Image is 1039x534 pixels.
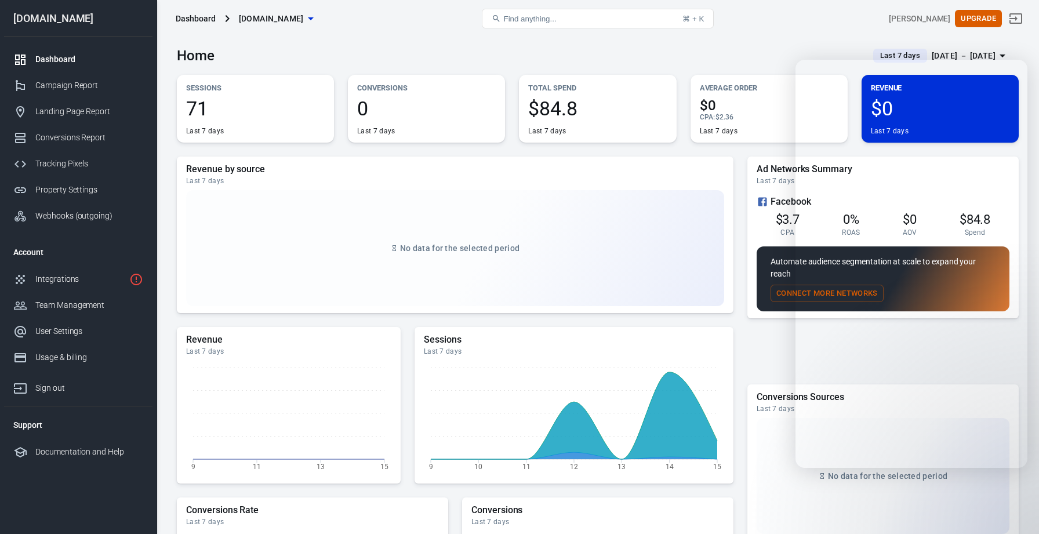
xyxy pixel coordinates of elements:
[570,462,578,470] tspan: 12
[35,106,143,118] div: Landing Page Report
[186,164,724,175] h5: Revenue by source
[528,126,566,136] div: Last 7 days
[528,82,667,94] p: Total Spend
[700,113,715,121] span: CPA :
[482,9,714,28] button: Find anything...⌘ + K
[4,344,152,370] a: Usage & billing
[4,203,152,229] a: Webhooks (outgoing)
[474,462,482,470] tspan: 10
[4,370,152,401] a: Sign out
[186,126,224,136] div: Last 7 days
[682,14,704,23] div: ⌘ + K
[35,184,143,196] div: Property Settings
[4,46,152,72] a: Dashboard
[35,53,143,66] div: Dashboard
[889,13,950,25] div: Account id: NIz8LqcE
[186,176,724,186] div: Last 7 days
[771,285,884,303] button: Connect More Networks
[35,158,143,170] div: Tracking Pixels
[471,504,724,516] h5: Conversions
[757,404,1009,413] div: Last 7 days
[771,256,996,280] p: Automate audience segmentation at scale to expand your reach
[186,334,391,346] h5: Revenue
[4,99,152,125] a: Landing Page Report
[757,164,1009,175] h5: Ad Networks Summary
[757,391,1009,403] h5: Conversions Sources
[357,82,496,94] p: Conversions
[666,462,674,470] tspan: 14
[186,517,439,526] div: Last 7 days
[357,126,395,136] div: Last 7 days
[4,151,152,177] a: Tracking Pixels
[424,347,724,356] div: Last 7 days
[715,113,733,121] span: $2.36
[617,462,626,470] tspan: 13
[400,244,519,253] span: No data for the selected period
[4,318,152,344] a: User Settings
[757,195,768,209] svg: Facebook Ads
[35,446,143,458] div: Documentation and Help
[4,292,152,318] a: Team Management
[35,325,143,337] div: User Settings
[4,266,152,292] a: Integrations
[35,351,143,364] div: Usage & billing
[503,14,556,23] span: Find anything...
[186,504,439,516] h5: Conversions Rate
[700,126,738,136] div: Last 7 days
[35,299,143,311] div: Team Management
[176,13,216,24] div: Dashboard
[4,72,152,99] a: Campaign Report
[757,176,1009,186] div: Last 7 days
[4,411,152,439] li: Support
[357,99,496,118] span: 0
[35,132,143,144] div: Conversions Report
[780,228,794,237] span: CPA
[528,99,667,118] span: $84.8
[191,462,195,470] tspan: 9
[35,273,125,285] div: Integrations
[4,238,152,266] li: Account
[700,82,838,94] p: Average Order
[932,49,996,63] div: [DATE] － [DATE]
[757,195,1009,209] div: Facebook
[186,347,391,356] div: Last 7 days
[4,13,152,24] div: [DOMAIN_NAME]
[129,273,143,286] svg: 1 networks not verified yet
[234,8,318,30] button: [DOMAIN_NAME]
[875,50,925,61] span: Last 7 days
[35,210,143,222] div: Webhooks (outgoing)
[4,125,152,151] a: Conversions Report
[700,99,838,112] span: $0
[471,517,724,526] div: Last 7 days
[1000,477,1027,505] iframe: Intercom live chat
[186,82,325,94] p: Sessions
[955,10,1002,28] button: Upgrade
[713,462,721,470] tspan: 15
[35,79,143,92] div: Campaign Report
[1002,5,1030,32] a: Sign out
[864,46,1019,66] button: Last 7 days[DATE] － [DATE]
[776,212,800,227] span: $3.7
[380,462,388,470] tspan: 15
[424,334,724,346] h5: Sessions
[177,48,215,64] h3: Home
[4,177,152,203] a: Property Settings
[522,462,531,470] tspan: 11
[253,462,261,470] tspan: 11
[239,12,304,26] span: planningmogul.com
[317,462,325,470] tspan: 13
[795,60,1027,468] iframe: Intercom live chat
[35,382,143,394] div: Sign out
[828,471,947,481] span: No data for the selected period
[186,99,325,118] span: 71
[429,462,433,470] tspan: 9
